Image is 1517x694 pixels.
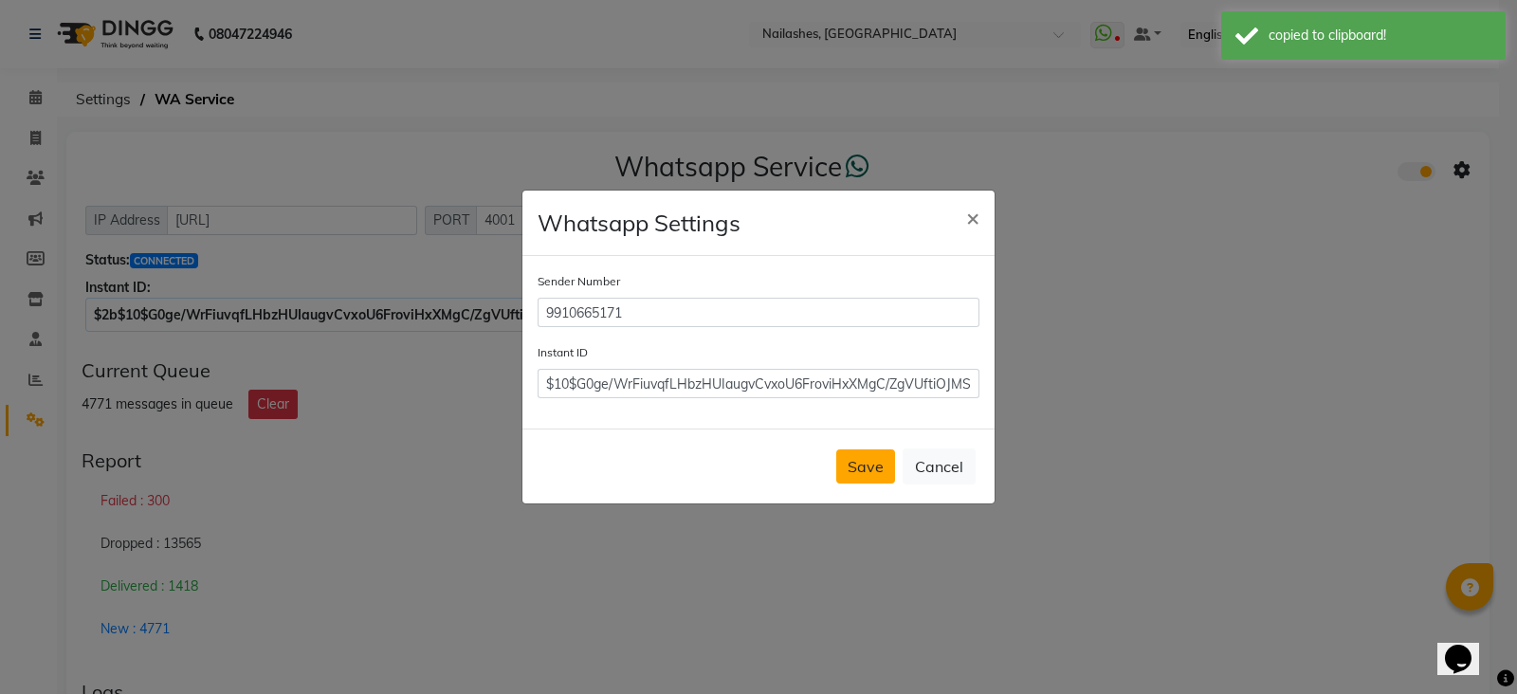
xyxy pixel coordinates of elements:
[1437,618,1498,675] iframe: chat widget
[951,191,995,244] button: Close
[1269,26,1491,46] div: copied to clipboard!
[538,273,620,290] label: Sender Number
[836,449,895,484] button: Save
[538,206,740,240] h4: Whatsapp Settings
[903,448,976,484] button: Cancel
[966,203,979,231] span: ×
[538,344,588,361] label: Instant ID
